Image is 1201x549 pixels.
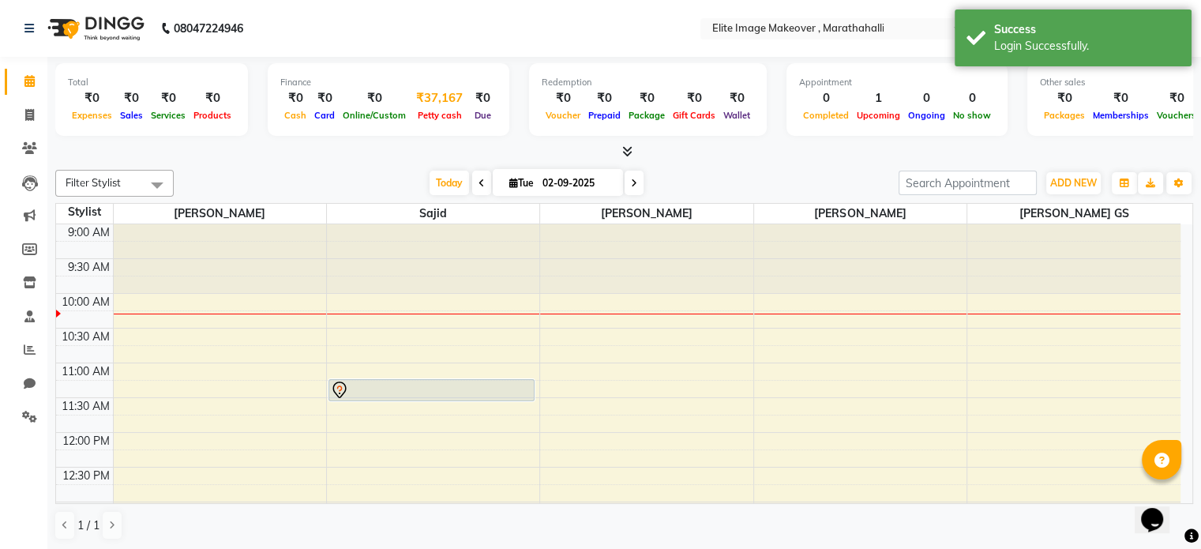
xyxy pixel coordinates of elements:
div: ₹0 [310,89,339,107]
span: Upcoming [853,110,904,121]
span: [PERSON_NAME] GS [967,204,1180,224]
span: Prepaid [584,110,625,121]
span: Petty cash [414,110,466,121]
div: 10:00 AM [58,294,113,310]
div: ₹0 [669,89,719,107]
div: ₹0 [625,89,669,107]
span: Packages [1040,110,1089,121]
input: Search Appointment [899,171,1037,195]
span: ADD NEW [1050,177,1097,189]
span: Cash [280,110,310,121]
div: 9:30 AM [65,259,113,276]
div: ₹0 [190,89,235,107]
div: ₹0 [68,89,116,107]
iframe: chat widget [1135,486,1185,533]
div: ₹37,167 [410,89,469,107]
span: Services [147,110,190,121]
div: Redemption [542,76,754,89]
span: Ongoing [904,110,949,121]
div: 0 [904,89,949,107]
span: Sales [116,110,147,121]
span: Completed [799,110,853,121]
span: Products [190,110,235,121]
div: ₹0 [1089,89,1153,107]
input: 2025-09-02 [538,171,617,195]
button: ADD NEW [1046,172,1101,194]
span: Online/Custom [339,110,410,121]
div: 10:30 AM [58,329,113,345]
div: ₹0 [542,89,584,107]
div: ₹0 [719,89,754,107]
div: ₹0 [1040,89,1089,107]
span: Memberships [1089,110,1153,121]
div: ₹0 [584,89,625,107]
div: ₹0 [116,89,147,107]
span: Sajid [327,204,539,224]
div: Total [68,76,235,89]
span: [PERSON_NAME] [754,204,966,224]
span: [PERSON_NAME] [114,204,326,224]
div: 12:30 PM [59,468,113,484]
span: Gift Cards [669,110,719,121]
div: Success [994,21,1180,38]
div: 0 [949,89,995,107]
img: logo [40,6,148,51]
span: Today [430,171,469,195]
div: 9:00 AM [65,224,113,241]
span: Package [625,110,669,121]
div: 11:00 AM [58,363,113,380]
span: [PERSON_NAME] [540,204,753,224]
span: Due [471,110,495,121]
div: ₹0 [280,89,310,107]
span: Vouchers [1153,110,1200,121]
div: ₹0 [339,89,410,107]
span: Expenses [68,110,116,121]
b: 08047224946 [174,6,243,51]
span: 1 / 1 [77,517,99,534]
span: Voucher [542,110,584,121]
span: No show [949,110,995,121]
div: Login Successfully. [994,38,1180,55]
div: ₹0 [1153,89,1200,107]
div: 1 [853,89,904,107]
span: Tue [505,177,538,189]
div: Finance [280,76,497,89]
div: 0 [799,89,853,107]
div: Appointment [799,76,995,89]
div: 1:00 PM [66,502,113,519]
span: Filter Stylist [66,176,121,189]
div: ₹0 [469,89,497,107]
div: 12:00 PM [59,433,113,449]
div: Stylist [56,204,113,220]
div: ₹0 [147,89,190,107]
span: Card [310,110,339,121]
span: Wallet [719,110,754,121]
div: 11:30 AM [58,398,113,415]
div: dhanush g, TK01, 11:15 AM-11:35 AM, Haircut(Men)-69 [329,380,534,400]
